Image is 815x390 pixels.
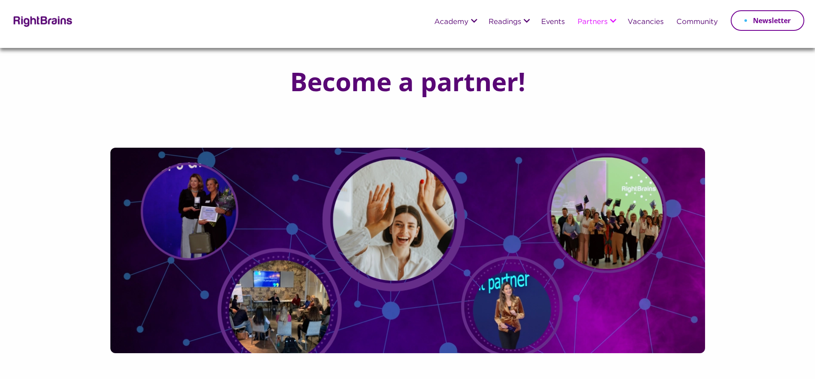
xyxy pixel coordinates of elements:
[541,18,565,26] a: Events
[731,10,804,31] a: Newsletter
[290,67,525,95] h1: Become a partner!
[676,18,718,26] a: Community
[434,18,468,26] a: Academy
[628,18,664,26] a: Vacancies
[578,18,608,26] a: Partners
[489,18,521,26] a: Readings
[11,15,73,27] img: Rightbrains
